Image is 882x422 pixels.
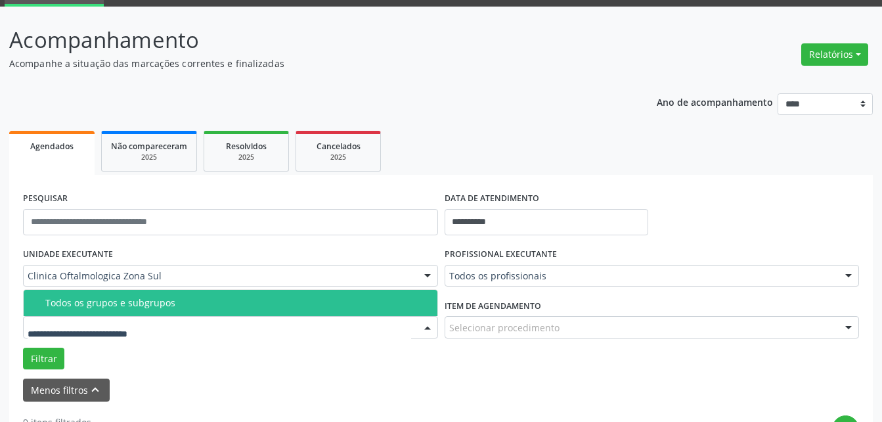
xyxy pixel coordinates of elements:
[9,24,614,57] p: Acompanhamento
[657,93,773,110] p: Ano de acompanhamento
[23,189,68,209] label: PESQUISAR
[445,245,557,265] label: PROFISSIONAL EXECUTANTE
[305,152,371,162] div: 2025
[23,379,110,402] button: Menos filtroskeyboard_arrow_up
[213,152,279,162] div: 2025
[111,141,187,152] span: Não compareceram
[23,348,64,370] button: Filtrar
[226,141,267,152] span: Resolvidos
[449,270,833,283] span: Todos os profissionais
[111,152,187,162] div: 2025
[445,296,541,316] label: Item de agendamento
[30,141,74,152] span: Agendados
[449,321,560,335] span: Selecionar procedimento
[445,189,539,209] label: DATA DE ATENDIMENTO
[317,141,361,152] span: Cancelados
[9,57,614,70] p: Acompanhe a situação das marcações correntes e finalizadas
[23,245,113,265] label: UNIDADE EXECUTANTE
[28,270,411,283] span: Clinica Oftalmologica Zona Sul
[88,383,102,397] i: keyboard_arrow_up
[45,298,430,308] div: Todos os grupos e subgrupos
[801,43,868,66] button: Relatórios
